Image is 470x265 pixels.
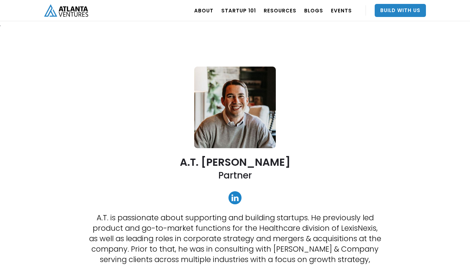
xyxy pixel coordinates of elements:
a: ABOUT [194,1,213,20]
a: BLOGS [304,1,323,20]
a: RESOURCES [264,1,296,20]
a: Build With Us [375,4,426,17]
h2: A.T. [PERSON_NAME] [180,156,290,168]
h2: Partner [218,169,252,181]
a: Startup 101 [221,1,256,20]
a: EVENTS [331,1,352,20]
